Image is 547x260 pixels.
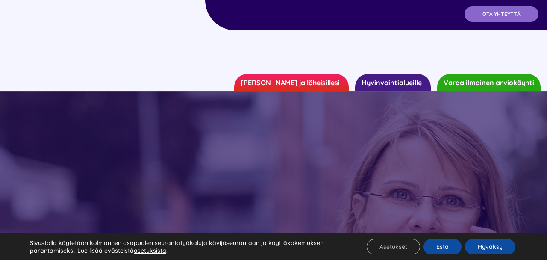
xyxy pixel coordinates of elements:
[234,74,349,91] a: [PERSON_NAME] ja läheisillesi
[134,247,166,254] button: asetuksista
[355,74,431,91] a: Hyvinvointialueille
[482,11,521,17] span: OTA YHTEYTTÄ
[30,239,349,254] p: Sivustolla käytetään kolmannen osapuolen seurantatyökaluja kävijäseurantaan ja käyttäkokemuksen p...
[423,239,462,254] button: Estä
[465,239,515,254] button: Hyväksy
[437,74,541,91] a: Varaa ilmainen arviokäynti
[367,239,420,254] button: Asetukset
[465,6,538,22] a: OTA YHTEYTTÄ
